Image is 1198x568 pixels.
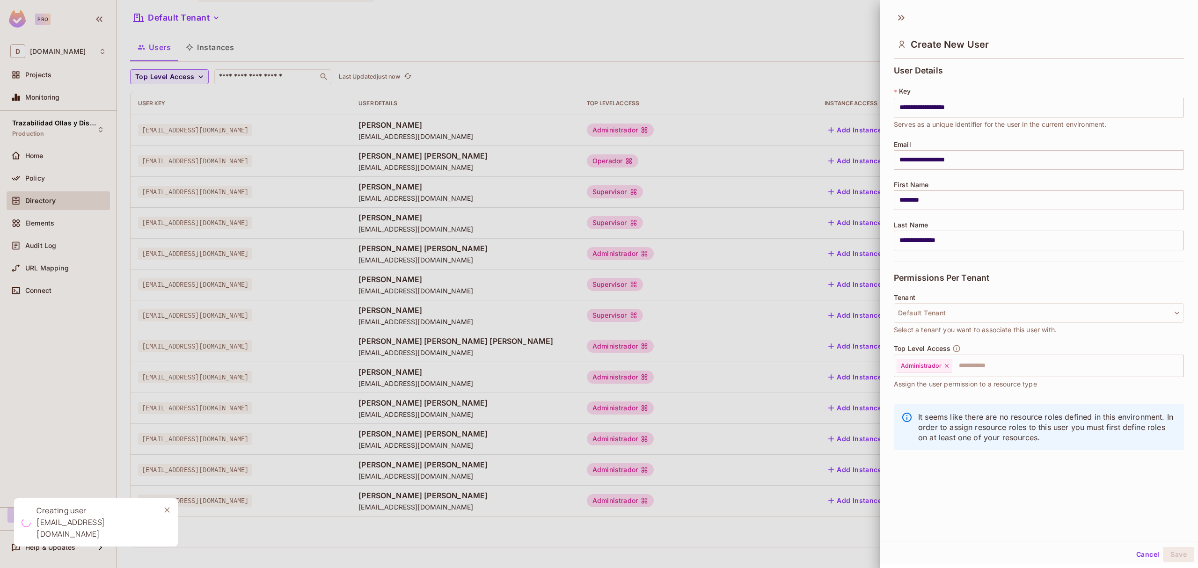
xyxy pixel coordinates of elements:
[894,303,1184,323] button: Default Tenant
[1179,364,1181,366] button: Open
[894,141,911,148] span: Email
[37,505,153,540] div: Creating user [EMAIL_ADDRESS][DOMAIN_NAME]
[894,273,989,283] span: Permissions Per Tenant
[894,181,929,189] span: First Name
[894,66,943,75] span: User Details
[911,39,989,50] span: Create New User
[894,379,1037,389] span: Assign the user permission to a resource type
[901,362,942,370] span: Administrador
[894,325,1057,335] span: Select a tenant you want to associate this user with.
[894,294,915,301] span: Tenant
[899,87,911,95] span: Key
[897,359,952,373] div: Administrador
[1132,547,1163,562] button: Cancel
[918,412,1176,443] p: It seems like there are no resource roles defined in this environment. In order to assign resourc...
[894,119,1107,130] span: Serves as a unique identifier for the user in the current environment.
[1163,547,1194,562] button: Save
[894,345,950,352] span: Top Level Access
[160,503,174,517] button: Close
[894,221,928,229] span: Last Name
